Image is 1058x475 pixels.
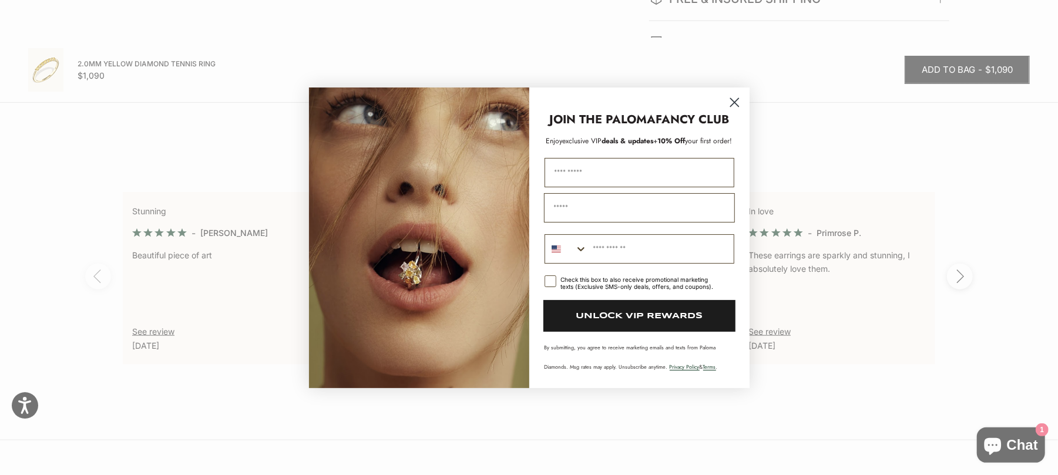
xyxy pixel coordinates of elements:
[549,111,656,128] strong: JOIN THE PALOMA
[656,111,729,128] strong: FANCY CLUB
[563,136,602,146] span: exclusive VIP
[552,244,561,254] img: United States
[703,363,716,370] a: Terms
[587,235,734,263] input: Phone Number
[544,193,735,223] input: Email
[545,235,587,263] button: Search Countries
[654,136,733,146] span: + your first order!
[670,363,718,370] span: & .
[545,158,734,187] input: First Name
[658,136,686,146] span: 10% Off
[546,136,563,146] span: Enjoy
[563,136,654,146] span: deals & updates
[545,343,734,370] p: By submitting, you agree to receive marketing emails and texts from Paloma Diamonds. Msg rates ma...
[670,363,700,370] a: Privacy Policy
[724,92,745,113] button: Close dialog
[543,300,735,332] button: UNLOCK VIP REWARDS
[309,87,529,388] img: Loading...
[561,276,720,290] div: Check this box to also receive promotional marketing texts (Exclusive SMS-only deals, offers, and...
